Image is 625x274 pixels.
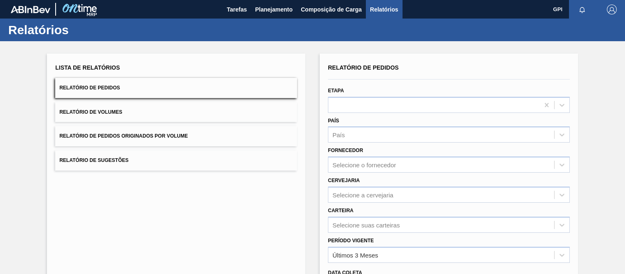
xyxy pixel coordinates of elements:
img: Logout [607,5,617,14]
span: Lista de Relatórios [55,64,120,71]
button: Relatório de Pedidos Originados por Volume [55,126,297,146]
span: Relatório de Pedidos Originados por Volume [59,133,188,139]
div: Selecione o fornecedor [332,162,396,169]
span: Relatórios [370,5,398,14]
button: Notificações [569,4,595,15]
span: Planejamento [255,5,293,14]
div: Selecione a cervejaria [332,191,393,198]
span: Relatório de Pedidos [328,64,399,71]
span: Composição de Carga [301,5,362,14]
div: Últimos 3 Meses [332,251,378,258]
div: Selecione suas carteiras [332,221,400,228]
h1: Relatórios [8,25,154,35]
img: TNhmsLtSVTkK8tSr43FrP2fwEKptu5GPRR3wAAAABJRU5ErkJggg== [11,6,50,13]
div: País [332,131,345,138]
span: Relatório de Sugestões [59,157,129,163]
span: Relatório de Volumes [59,109,122,115]
label: Cervejaria [328,178,360,183]
span: Relatório de Pedidos [59,85,120,91]
label: País [328,118,339,124]
span: Tarefas [227,5,247,14]
label: Etapa [328,88,344,94]
label: Carteira [328,208,353,213]
button: Relatório de Volumes [55,102,297,122]
button: Relatório de Sugestões [55,150,297,171]
label: Fornecedor [328,148,363,153]
button: Relatório de Pedidos [55,78,297,98]
label: Período Vigente [328,238,374,244]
